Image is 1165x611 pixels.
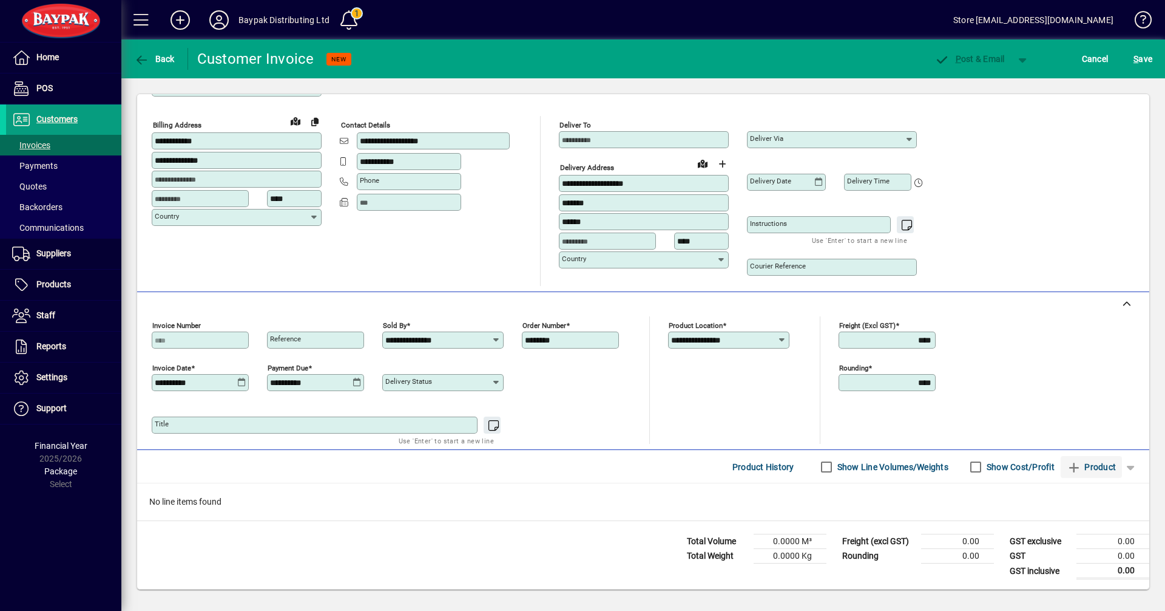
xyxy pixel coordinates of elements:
td: Total Volume [681,534,754,549]
mat-label: Payment due [268,364,308,372]
td: 0.0000 M³ [754,534,826,549]
button: Cancel [1079,48,1112,70]
span: Suppliers [36,248,71,258]
td: 0.0000 Kg [754,549,826,564]
mat-label: Sold by [383,321,407,330]
mat-label: Country [155,212,179,220]
div: Baypak Distributing Ltd [238,10,329,30]
span: Support [36,403,67,413]
span: Back [134,54,175,64]
span: Home [36,52,59,62]
a: Home [6,43,121,73]
button: Back [131,48,178,70]
a: Settings [6,363,121,393]
span: Products [36,279,71,289]
a: Payments [6,155,121,176]
span: NEW [331,55,346,63]
span: Quotes [12,182,47,191]
a: Invoices [6,135,121,155]
span: Reports [36,341,66,351]
mat-label: Freight (excl GST) [839,321,896,330]
button: Add [161,9,200,31]
button: Copy to Delivery address [305,112,325,131]
mat-label: Product location [669,321,723,330]
a: Products [6,270,121,300]
span: Package [44,466,77,476]
label: Show Cost/Profit [984,461,1055,473]
div: Customer Invoice [197,49,314,69]
mat-label: Delivery time [847,177,890,185]
td: GST [1004,549,1076,564]
mat-label: Deliver via [750,134,783,143]
span: Settings [36,372,67,382]
button: Product [1061,456,1122,478]
mat-hint: Use 'Enter' to start a new line [812,233,907,247]
td: 0.00 [921,534,994,549]
td: 0.00 [1076,534,1149,549]
a: Suppliers [6,239,121,269]
a: View on map [286,111,305,131]
button: Choose address [712,154,732,174]
mat-label: Invoice number [152,321,201,330]
button: Post & Email [928,48,1011,70]
a: Support [6,394,121,424]
a: Quotes [6,176,121,197]
a: Knowledge Base [1126,2,1150,42]
mat-hint: Use 'Enter' to start a new line [399,434,494,448]
td: Rounding [836,549,921,564]
a: POS [6,73,121,104]
mat-label: Courier Reference [750,262,806,270]
span: Product History [732,457,794,477]
mat-label: Delivery date [750,177,791,185]
mat-label: Title [155,420,169,428]
span: Staff [36,310,55,320]
a: Reports [6,332,121,362]
span: ave [1133,49,1152,69]
span: Invoices [12,140,50,150]
label: Show Line Volumes/Weights [835,461,948,473]
td: GST exclusive [1004,534,1076,549]
span: Payments [12,161,58,171]
mat-label: Phone [360,176,379,185]
td: 0.00 [1076,549,1149,564]
span: Product [1067,457,1116,477]
span: ost & Email [934,54,1005,64]
td: GST inclusive [1004,564,1076,579]
div: No line items found [137,483,1149,521]
mat-label: Instructions [750,219,787,228]
button: Profile [200,9,238,31]
span: POS [36,83,53,93]
span: Backorders [12,202,62,212]
mat-label: Deliver To [559,121,591,129]
td: Total Weight [681,549,754,564]
mat-label: Country [562,254,586,263]
mat-label: Delivery status [385,377,432,386]
mat-label: Reference [270,335,301,343]
span: P [956,54,961,64]
div: Store [EMAIL_ADDRESS][DOMAIN_NAME] [953,10,1113,30]
td: 0.00 [1076,564,1149,579]
mat-label: Invoice date [152,364,191,372]
a: Staff [6,301,121,331]
span: Financial Year [35,441,87,451]
a: Communications [6,217,121,238]
mat-label: Order number [522,321,566,330]
td: 0.00 [921,549,994,564]
app-page-header-button: Back [121,48,188,70]
span: Customers [36,114,78,124]
button: Save [1130,48,1155,70]
button: Product History [728,456,799,478]
td: Freight (excl GST) [836,534,921,549]
mat-label: Rounding [839,364,868,372]
span: S [1133,54,1138,64]
span: Communications [12,223,84,233]
a: Backorders [6,197,121,217]
span: Cancel [1082,49,1109,69]
a: View on map [693,154,712,173]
